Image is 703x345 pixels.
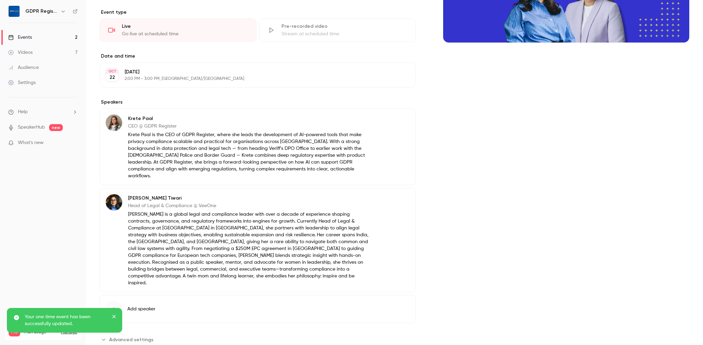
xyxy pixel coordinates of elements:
li: help-dropdown-opener [8,108,78,116]
p: 2:00 PM - 3:00 PM, [GEOGRAPHIC_DATA]/[GEOGRAPHIC_DATA] [125,76,379,82]
span: Add speaker [127,306,155,312]
a: SpeakerHub [18,124,45,131]
div: Events [8,34,32,41]
div: Audience [8,64,39,71]
img: Krete Paal [106,115,122,131]
div: Pre-recorded videoStream at scheduled time [259,19,416,42]
span: What's new [18,139,44,146]
p: [PERSON_NAME] is a global legal and compliance leader with over a decade of experience shaping co... [128,211,371,286]
div: Live [122,23,248,30]
section: Advanced settings [100,334,416,345]
h6: GDPR Register [25,8,58,15]
div: Aakritee Tiwari[PERSON_NAME] TiwariHead of Legal & Compliance @ VeeOne[PERSON_NAME] is a global l... [100,188,416,292]
p: [PERSON_NAME] Tiwari [128,195,371,202]
img: Aakritee Tiwari [106,194,122,211]
span: Help [18,108,28,116]
div: Stream at scheduled time [281,31,407,37]
button: Add speaker [100,295,416,323]
p: Your one time event has been successfully updated. [25,313,107,327]
div: OCT [106,69,118,74]
span: Advanced settings [109,336,153,343]
p: [DATE] [125,69,379,75]
div: Videos [8,49,33,56]
p: Krete Paal [128,115,371,122]
p: Head of Legal & Compliance @ VeeOne [128,202,371,209]
label: Speakers [100,99,416,106]
div: Settings [8,79,36,86]
div: Go live at scheduled time [122,31,248,37]
img: GDPR Register [9,6,20,17]
div: Pre-recorded video [281,23,407,30]
p: Krete Paal is the CEO of GDPR Register, where she leads the development of AI-powered tools that ... [128,131,371,179]
p: Event type [100,9,416,16]
button: close [112,313,117,322]
p: CEO @ GDPR Register [128,123,371,130]
span: new [49,124,63,131]
div: Krete PaalKrete PaalCEO @ GDPR RegisterKrete Paal is the CEO of GDPR Register, where she leads th... [100,108,416,185]
label: Date and time [100,53,416,60]
div: LiveGo live at scheduled time [100,19,256,42]
button: Advanced settings [100,334,158,345]
p: 22 [110,74,115,81]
